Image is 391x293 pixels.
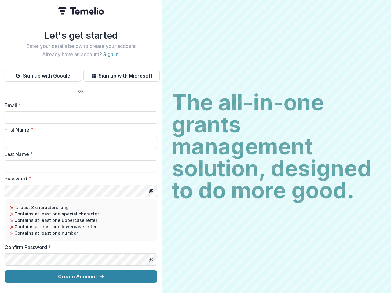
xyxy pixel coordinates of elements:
[5,150,154,158] label: Last Name
[9,217,152,223] li: Contains at least one uppercase letter
[9,223,152,230] li: Contains at least one lowercase letter
[5,126,154,133] label: First Name
[146,186,156,196] button: Toggle password visibility
[5,43,157,49] h2: Enter your details below to create your account
[83,70,160,82] button: Sign up with Microsoft
[5,102,154,109] label: Email
[9,230,152,236] li: Contains at least one number
[5,52,157,57] h2: Already have an account? .
[9,211,152,217] li: Contains at least one special character
[5,70,81,82] button: Sign up with Google
[58,7,104,15] img: Temelio
[5,175,154,182] label: Password
[5,244,154,251] label: Confirm Password
[146,255,156,264] button: Toggle password visibility
[5,270,157,283] button: Create Account
[5,30,157,41] h1: Let's get started
[9,204,152,211] li: Is least 8 characters long
[103,51,119,57] a: Sign in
